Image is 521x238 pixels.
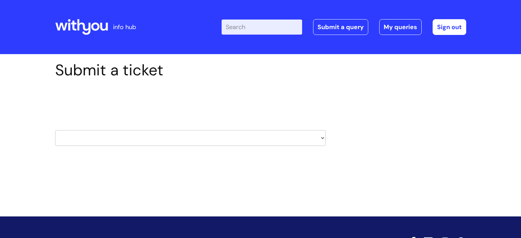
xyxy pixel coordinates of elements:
input: Search [222,20,302,35]
a: My queries [379,19,422,35]
a: Submit a query [313,19,368,35]
a: Sign out [433,19,466,35]
h2: Select issue type [55,95,326,108]
h1: Submit a ticket [55,61,326,79]
p: info hub [113,22,136,33]
div: | - [222,19,466,35]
